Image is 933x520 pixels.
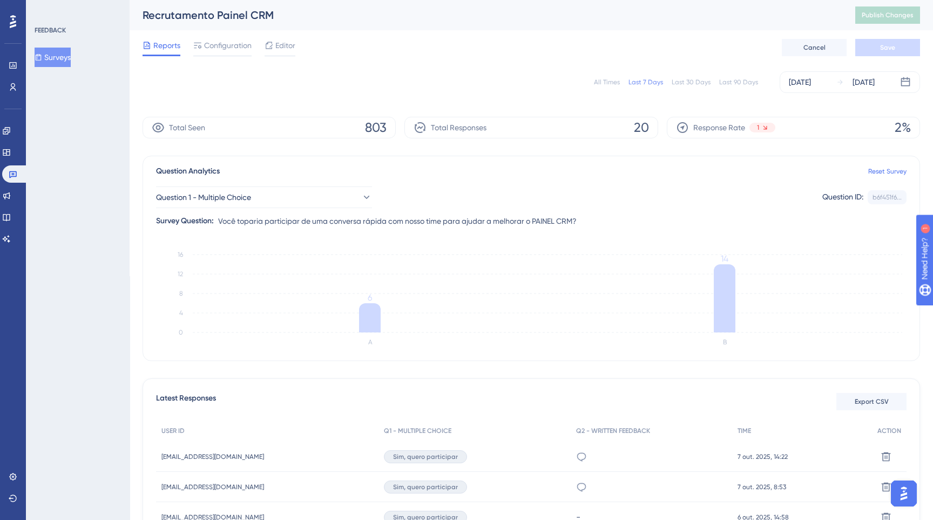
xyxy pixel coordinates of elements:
[895,119,911,136] span: 2%
[156,392,216,411] span: Latest Responses
[634,119,649,136] span: 20
[204,39,252,52] span: Configuration
[161,483,264,491] span: [EMAIL_ADDRESS][DOMAIN_NAME]
[169,121,205,134] span: Total Seen
[836,393,907,410] button: Export CSV
[179,329,183,336] tspan: 0
[693,121,745,134] span: Response Rate
[75,5,78,14] div: 1
[853,76,875,89] div: [DATE]
[179,309,183,317] tspan: 4
[719,78,758,86] div: Last 90 Days
[721,254,728,264] tspan: 14
[873,193,902,202] div: b6f451f6...
[25,3,67,16] span: Need Help?
[855,397,889,406] span: Export CSV
[888,477,920,510] iframe: UserGuiding AI Assistant Launcher
[35,48,71,67] button: Surveys
[757,123,759,132] span: 1
[803,43,826,52] span: Cancel
[365,119,387,136] span: 803
[738,426,751,435] span: TIME
[161,452,264,461] span: [EMAIL_ADDRESS][DOMAIN_NAME]
[153,39,180,52] span: Reports
[576,426,650,435] span: Q2 - WRITTEN FEEDBACK
[156,165,220,178] span: Question Analytics
[393,483,458,491] span: Sim, quero participar
[368,338,373,346] text: A
[178,270,183,278] tspan: 12
[161,426,185,435] span: USER ID
[178,251,183,258] tspan: 16
[738,483,786,491] span: 7 out. 2025, 8:53
[855,39,920,56] button: Save
[156,215,214,228] div: Survey Question:
[35,26,66,35] div: FEEDBACK
[862,11,914,19] span: Publish Changes
[594,78,620,86] div: All Times
[156,191,251,204] span: Question 1 - Multiple Choice
[143,8,828,23] div: Recrutamento Painel CRM
[723,338,727,346] text: B
[880,43,895,52] span: Save
[822,190,863,204] div: Question ID:
[156,186,372,208] button: Question 1 - Multiple Choice
[782,39,847,56] button: Cancel
[877,426,901,435] span: ACTION
[218,215,577,228] span: Você toparia participar de uma conversa rápida com nosso time para ajudar a melhorar o PAINEL CRM?
[738,452,788,461] span: 7 out. 2025, 14:22
[368,292,372,303] tspan: 6
[855,6,920,24] button: Publish Changes
[431,121,486,134] span: Total Responses
[393,452,458,461] span: Sim, quero participar
[868,167,907,176] a: Reset Survey
[672,78,711,86] div: Last 30 Days
[275,39,295,52] span: Editor
[179,290,183,297] tspan: 8
[628,78,663,86] div: Last 7 Days
[384,426,451,435] span: Q1 - MULTIPLE CHOICE
[789,76,811,89] div: [DATE]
